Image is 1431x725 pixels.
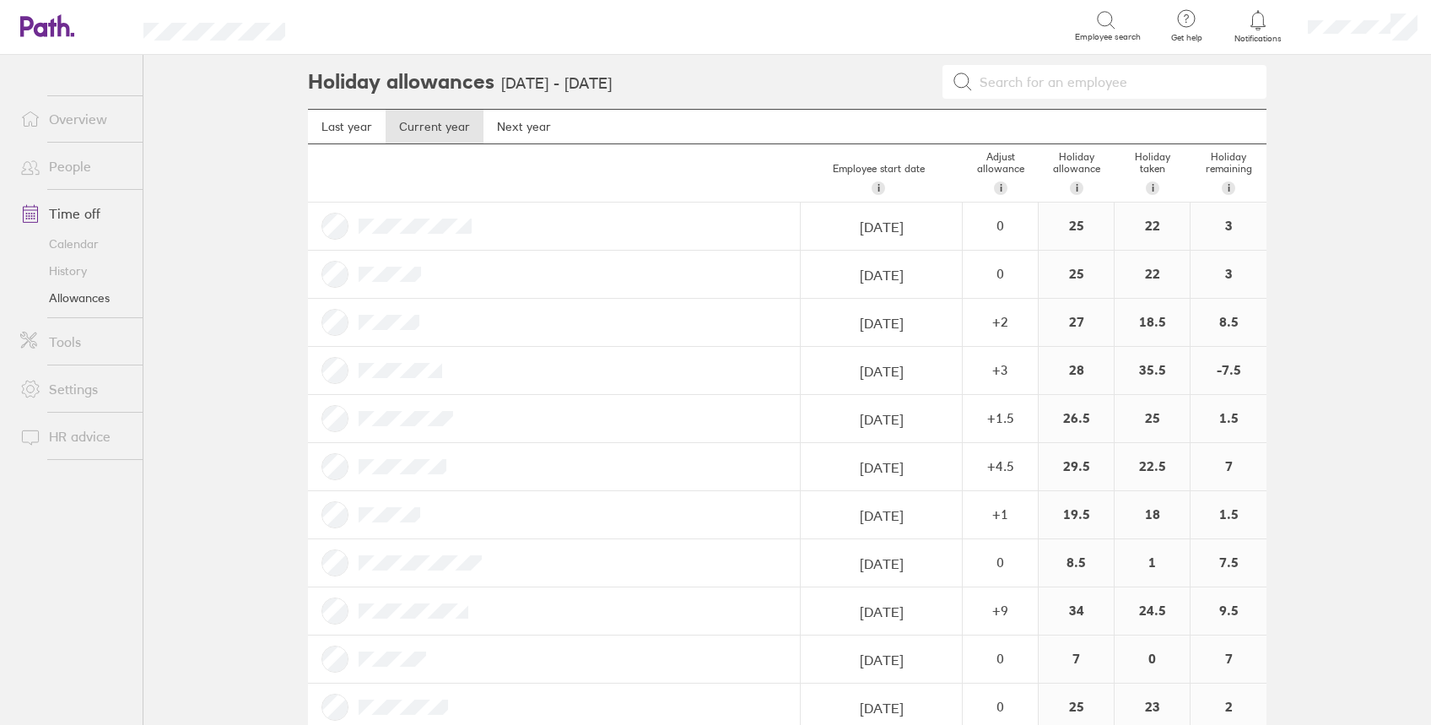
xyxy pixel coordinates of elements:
a: HR advice [7,419,143,453]
div: 9.5 [1191,587,1266,635]
span: Employee search [1075,32,1141,42]
div: 0 [1115,636,1190,683]
div: 7 [1039,636,1114,683]
div: 0 [964,555,1037,570]
div: 7 [1191,636,1266,683]
h3: [DATE] - [DATE] [501,75,612,93]
span: i [1076,181,1078,195]
div: 18.5 [1115,299,1190,346]
span: i [1152,181,1154,195]
span: Get help [1159,33,1214,43]
a: Time off [7,197,143,230]
span: i [1228,181,1230,195]
input: dd/mm/yyyy [802,300,961,347]
input: dd/mm/yyyy [802,492,961,539]
input: dd/mm/yyyy [802,396,961,443]
input: dd/mm/yyyy [802,540,961,587]
div: 1 [1115,539,1190,587]
input: dd/mm/yyyy [802,203,961,251]
div: 26.5 [1039,395,1114,442]
div: 24.5 [1115,587,1190,635]
div: 22 [1115,251,1190,298]
div: 19.5 [1039,491,1114,538]
div: 25 [1115,395,1190,442]
div: 22 [1115,203,1190,250]
div: + 9 [964,603,1037,618]
div: Holiday remaining [1191,144,1266,202]
div: 25 [1039,251,1114,298]
input: dd/mm/yyyy [802,348,961,395]
div: 29.5 [1039,443,1114,490]
a: Calendar [7,230,143,257]
div: + 2 [964,314,1037,329]
div: 8.5 [1191,299,1266,346]
div: Employee start date [794,156,963,202]
div: + 3 [964,362,1037,377]
a: Allowances [7,284,143,311]
div: 35.5 [1115,347,1190,394]
div: 0 [964,651,1037,666]
div: Search [331,18,374,33]
a: People [7,149,143,183]
input: dd/mm/yyyy [802,588,961,636]
span: i [877,181,880,195]
div: -7.5 [1191,347,1266,394]
input: dd/mm/yyyy [802,252,961,299]
input: dd/mm/yyyy [802,444,961,491]
div: + 4.5 [964,458,1037,473]
div: 0 [964,218,1037,233]
div: 8.5 [1039,539,1114,587]
div: 1.5 [1191,395,1266,442]
h2: Holiday allowances [308,55,494,109]
a: Notifications [1231,8,1286,44]
div: 25 [1039,203,1114,250]
div: + 1.5 [964,410,1037,425]
div: 7 [1191,443,1266,490]
a: Tools [7,325,143,359]
div: 3 [1191,203,1266,250]
div: 27 [1039,299,1114,346]
div: 3 [1191,251,1266,298]
div: 22.5 [1115,443,1190,490]
span: Notifications [1231,34,1286,44]
div: 28 [1039,347,1114,394]
a: Overview [7,102,143,136]
a: Settings [7,372,143,406]
div: 1.5 [1191,491,1266,538]
div: 18 [1115,491,1190,538]
input: dd/mm/yyyy [802,636,961,684]
a: Current year [386,110,483,143]
a: History [7,257,143,284]
div: 7.5 [1191,539,1266,587]
div: 0 [964,266,1037,281]
div: 0 [964,699,1037,714]
div: Adjust allowance [963,144,1039,202]
span: i [1000,181,1002,195]
div: + 1 [964,506,1037,522]
a: Last year [308,110,386,143]
a: Next year [483,110,564,143]
input: Search for an employee [973,66,1256,98]
div: Holiday allowance [1039,144,1115,202]
div: Holiday taken [1115,144,1191,202]
div: 34 [1039,587,1114,635]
